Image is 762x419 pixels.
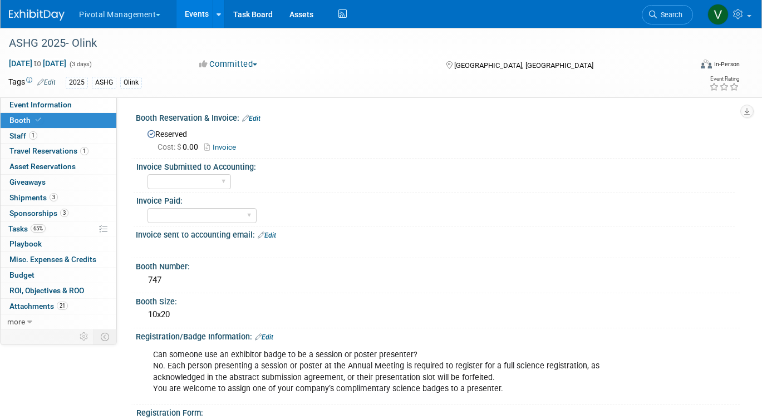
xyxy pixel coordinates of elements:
[80,147,89,155] span: 1
[9,255,96,264] span: Misc. Expenses & Credits
[136,110,740,124] div: Booth Reservation & Invoice:
[454,61,593,70] span: [GEOGRAPHIC_DATA], [GEOGRAPHIC_DATA]
[707,4,729,25] img: Valerie Weld
[94,329,117,344] td: Toggle Event Tabs
[5,33,677,53] div: ASHG 2025- Olink
[9,286,84,295] span: ROI, Objectives & ROO
[9,302,68,310] span: Attachments
[9,100,72,109] span: Event Information
[1,206,116,221] a: Sponsorships3
[158,142,183,151] span: Cost: $
[31,224,46,233] span: 65%
[1,144,116,159] a: Travel Reservations1
[709,76,739,82] div: Event Rating
[57,302,68,310] span: 21
[195,58,262,70] button: Committed
[9,209,68,218] span: Sponsorships
[136,293,740,307] div: Booth Size:
[7,317,25,326] span: more
[204,143,242,151] a: Invoice
[68,61,92,68] span: (3 days)
[145,344,622,400] div: Can someone use an exhibitor badge to be a session or poster presenter? No. Each person presentin...
[701,60,712,68] img: Format-Inperson.png
[642,5,693,24] a: Search
[1,236,116,252] a: Playbook
[1,113,116,128] a: Booth
[8,76,56,89] td: Tags
[9,270,35,279] span: Budget
[258,231,276,239] a: Edit
[136,405,735,418] div: Registration Form:
[1,97,116,112] a: Event Information
[60,209,68,217] span: 3
[136,226,740,241] div: Invoice sent to accounting email:
[66,77,88,88] div: 2025
[50,193,58,201] span: 3
[1,268,116,283] a: Budget
[714,60,740,68] div: In-Person
[1,299,116,314] a: Attachments21
[9,178,46,186] span: Giveaways
[9,239,42,248] span: Playbook
[255,333,273,341] a: Edit
[144,306,731,323] div: 10x20
[144,272,731,289] div: 747
[36,117,41,123] i: Booth reservation complete
[1,252,116,267] a: Misc. Expenses & Credits
[92,77,116,88] div: ASHG
[158,142,203,151] span: 0.00
[1,314,116,329] a: more
[144,126,731,153] div: Reserved
[657,11,682,19] span: Search
[9,9,65,21] img: ExhibitDay
[1,283,116,298] a: ROI, Objectives & ROO
[9,116,43,125] span: Booth
[9,146,89,155] span: Travel Reservations
[1,159,116,174] a: Asset Reservations
[632,58,740,75] div: Event Format
[29,131,37,140] span: 1
[8,58,67,68] span: [DATE] [DATE]
[1,129,116,144] a: Staff1
[1,221,116,236] a: Tasks65%
[120,77,142,88] div: Olink
[32,59,43,68] span: to
[242,115,260,122] a: Edit
[37,78,56,86] a: Edit
[9,193,58,202] span: Shipments
[1,175,116,190] a: Giveaways
[75,329,94,344] td: Personalize Event Tab Strip
[136,159,735,172] div: Invoice Submitted to Accounting:
[1,190,116,205] a: Shipments3
[8,224,46,233] span: Tasks
[9,131,37,140] span: Staff
[136,328,740,343] div: Registration/Badge Information:
[136,258,740,272] div: Booth Number:
[136,193,735,206] div: Invoice Paid:
[9,162,76,171] span: Asset Reservations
